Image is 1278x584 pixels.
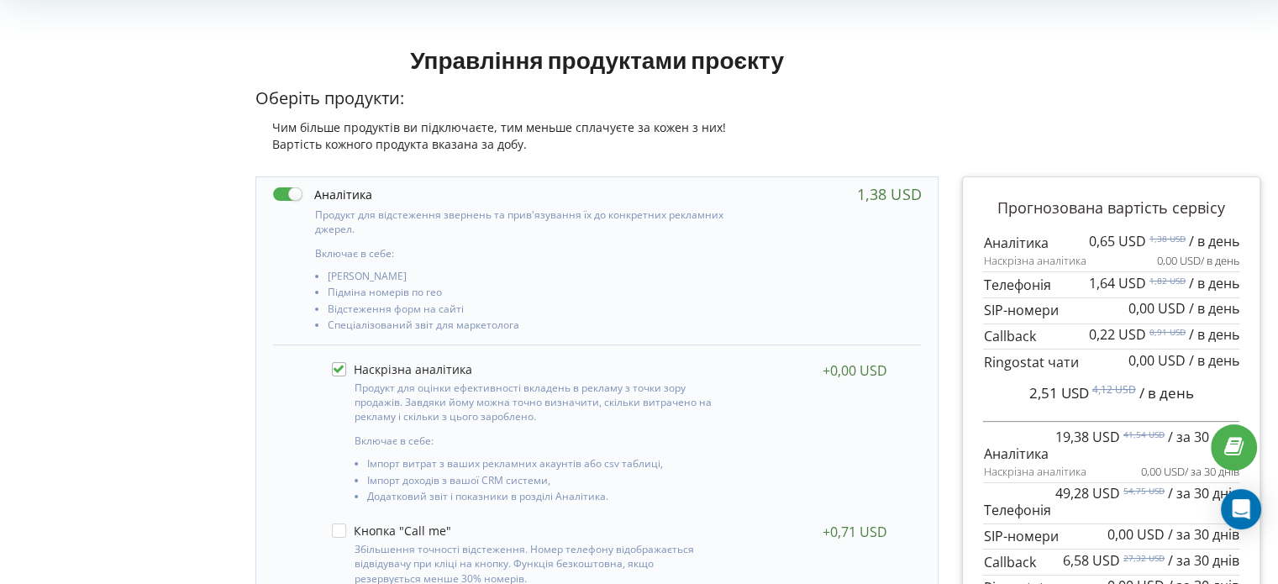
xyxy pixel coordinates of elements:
[1141,464,1239,480] p: 0,00 USD
[857,186,921,203] div: 1,38 USD
[255,119,939,136] div: Чим більше продуктів ви підключаєте, тим меньше сплачуєте за кожен з них!
[1092,382,1136,397] sup: 4,12 USD
[1089,232,1146,250] span: 0,65 USD
[983,301,1239,320] p: SIP-номери
[1185,464,1239,479] span: / за 30 днів
[273,186,372,203] label: Аналітика
[983,486,1239,520] p: Телефонія
[1189,274,1239,292] span: / в день
[1189,351,1239,370] span: / в день
[328,287,727,303] li: Підміна номерів по гео
[255,45,939,75] h1: Управління продуктами проєкту
[983,553,1239,572] p: Callback
[823,523,887,540] div: +0,71 USD
[1055,484,1120,502] span: 49,28 USD
[332,362,472,376] label: Наскрізна аналітика
[1123,485,1165,497] sup: 54,75 USD
[367,458,721,474] li: Імпорт витрат з ваших рекламних акаунтів або csv таблиці,
[1149,326,1186,338] sup: 0,91 USD
[328,271,727,287] li: [PERSON_NAME]
[983,327,1239,346] p: Callback
[1168,428,1239,446] span: / за 30 днів
[1089,325,1146,344] span: 0,22 USD
[355,381,721,424] p: Продукт для оцінки ефективності вкладень в рекламу з точки зору продажів. Завдяки йому можна точн...
[1029,383,1089,402] span: 2,51 USD
[983,234,1239,253] p: Аналітика
[1139,383,1194,402] span: / в день
[983,353,1239,372] p: Ringostat чати
[983,276,1239,295] p: Телефонія
[1168,525,1239,544] span: / за 30 днів
[1189,232,1239,250] span: / в день
[1055,428,1120,446] span: 19,38 USD
[367,475,721,491] li: Імпорт доходів з вашої CRM системи,
[315,208,727,236] p: Продукт для відстеження звернень та прив'язування їх до конкретних рекламних джерел.
[983,527,1239,546] p: SIP-номери
[315,246,727,260] p: Включає в себе:
[983,429,1239,464] p: Аналітика
[1149,233,1186,245] sup: 1,38 USD
[983,253,1086,269] span: Наскрізна аналітика
[1123,429,1165,440] sup: 41,54 USD
[1063,551,1120,570] span: 6,58 USD
[1157,253,1239,269] p: 0,00 USD
[355,434,721,448] p: Включає в себе:
[1128,351,1186,370] span: 0,00 USD
[255,136,939,153] div: Вартість кожного продукта вказана за добу.
[1201,253,1239,268] span: / в день
[1128,299,1186,318] span: 0,00 USD
[328,303,727,319] li: Відстеження форм на сайті
[1189,299,1239,318] span: / в день
[1189,325,1239,344] span: / в день
[1149,275,1186,287] sup: 1,82 USD
[367,491,721,507] li: Додатковий звіт і показники в розділі Аналітика.
[983,464,1086,480] span: Наскрізна аналітика
[1221,489,1261,529] div: Open Intercom Messenger
[255,87,939,111] p: Оберіть продукти:
[332,523,451,538] label: Кнопка "Call me"
[1107,525,1165,544] span: 0,00 USD
[983,197,1239,219] p: Прогнозована вартість сервісу
[328,319,727,335] li: Спеціалізований звіт для маркетолога
[1168,484,1239,502] span: / за 30 днів
[823,362,887,379] div: +0,00 USD
[1089,274,1146,292] span: 1,64 USD
[1168,551,1239,570] span: / за 30 днів
[1123,552,1165,564] sup: 27,32 USD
